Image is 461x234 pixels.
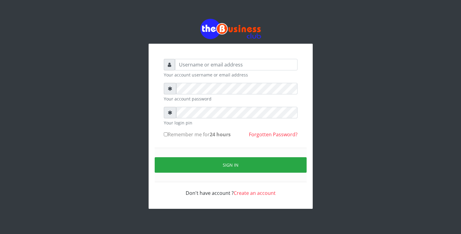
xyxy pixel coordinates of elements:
[210,131,231,138] b: 24 hours
[234,190,276,196] a: Create an account
[164,182,298,197] div: Don't have account ?
[164,96,298,102] small: Your account password
[155,157,307,173] button: Sign in
[164,72,298,78] small: Your account username or email address
[164,132,168,136] input: Remember me for24 hours
[164,120,298,126] small: Your login pin
[249,131,298,138] a: Forgotten Password?
[164,131,231,138] label: Remember me for
[175,59,298,70] input: Username or email address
